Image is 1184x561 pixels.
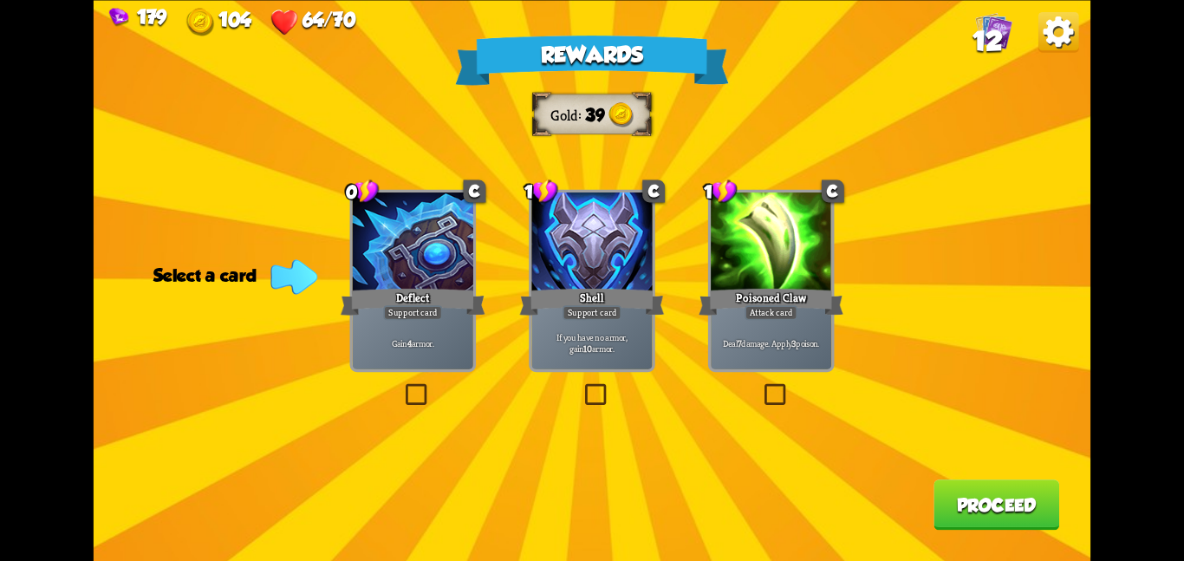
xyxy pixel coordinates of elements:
[563,305,621,320] div: Support card
[973,26,1003,56] span: 12
[608,102,634,127] img: Gold.png
[383,305,442,320] div: Support card
[520,285,665,317] div: Shell
[455,35,728,85] div: Rewards
[583,342,592,355] b: 10
[218,8,251,30] span: 104
[535,330,649,354] p: If you have no armor, gain armor.
[699,285,843,317] div: Poisoned Claw
[270,8,298,36] img: Heart.png
[714,336,829,349] p: Deal damage. Apply poison.
[341,285,485,317] div: Deflect
[822,179,844,202] div: C
[153,265,311,285] div: Select a card
[585,104,604,124] span: 39
[346,178,380,203] div: 0
[704,178,738,203] div: 1
[524,178,558,203] div: 1
[975,11,1012,53] div: View all the cards in your deck
[642,179,665,202] div: C
[975,11,1012,49] img: Cards_Icon.png
[186,8,251,36] div: Gold
[109,5,167,28] div: Gems
[934,479,1059,530] button: Proceed
[464,179,486,202] div: C
[738,336,741,349] b: 7
[745,305,797,320] div: Attack card
[109,8,129,27] img: Gem.png
[303,8,355,30] span: 64/70
[270,8,355,36] div: Health
[1038,11,1079,52] img: Options_Button.png
[407,336,412,349] b: 4
[791,336,796,349] b: 3
[355,336,470,349] p: Gain armor.
[550,105,585,124] div: Gold
[270,259,317,294] img: Indicator_Arrow.png
[186,8,214,36] img: Gold.png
